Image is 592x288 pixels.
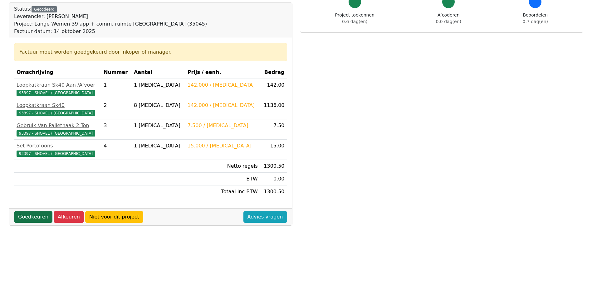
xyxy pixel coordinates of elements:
div: 7.500 / [MEDICAL_DATA] [188,122,258,129]
div: 8 [MEDICAL_DATA] [134,102,183,109]
th: Nummer [101,66,131,79]
td: 2 [101,99,131,119]
td: 142.00 [260,79,287,99]
span: 93397 - SHOVEL / [GEOGRAPHIC_DATA] [17,130,95,137]
td: BTW [185,173,260,185]
a: Gebruik Van Pallethaak 2 Ton93397 - SHOVEL / [GEOGRAPHIC_DATA] [17,122,99,137]
td: 15.00 [260,140,287,160]
div: Loopkatkraan Sk40 Aan /Afvoer [17,81,99,89]
th: Omschrijving [14,66,101,79]
div: Beoordelen [523,12,548,25]
div: 1 [MEDICAL_DATA] [134,122,183,129]
td: 1300.50 [260,185,287,198]
div: Project: Lange Wemen 39 app + comm. ruimte [GEOGRAPHIC_DATA] (35045) [14,20,207,28]
th: Aantal [131,66,185,79]
a: Set Portofoons93397 - SHOVEL / [GEOGRAPHIC_DATA] [17,142,99,157]
td: 0.00 [260,173,287,185]
td: Netto regels [185,160,260,173]
a: Loopkatkraan Sk4093397 - SHOVEL / [GEOGRAPHIC_DATA] [17,102,99,117]
div: Status: [14,5,207,35]
div: 1 [MEDICAL_DATA] [134,81,183,89]
td: 7.50 [260,119,287,140]
div: Factuur datum: 14 oktober 2025 [14,28,207,35]
td: 1 [101,79,131,99]
a: Afkeuren [54,211,84,223]
span: 93397 - SHOVEL / [GEOGRAPHIC_DATA] [17,110,95,116]
td: 4 [101,140,131,160]
th: Bedrag [260,66,287,79]
div: Leverancier: [PERSON_NAME] [14,13,207,20]
div: Gecodeerd [32,6,57,12]
div: Factuur moet worden goedgekeurd door inkoper of manager. [19,48,282,56]
a: Advies vragen [243,211,287,223]
a: Loopkatkraan Sk40 Aan /Afvoer93397 - SHOVEL / [GEOGRAPHIC_DATA] [17,81,99,96]
div: Project toekennen [335,12,374,25]
a: Goedkeuren [14,211,52,223]
div: Set Portofoons [17,142,99,150]
div: 15.000 / [MEDICAL_DATA] [188,142,258,150]
td: Totaal inc BTW [185,185,260,198]
span: 0.6 dag(en) [342,19,367,24]
span: 93397 - SHOVEL / [GEOGRAPHIC_DATA] [17,90,95,96]
div: 1 [MEDICAL_DATA] [134,142,183,150]
span: 93397 - SHOVEL / [GEOGRAPHIC_DATA] [17,151,95,157]
div: Gebruik Van Pallethaak 2 Ton [17,122,99,129]
a: Niet voor dit project [85,211,143,223]
div: 142.000 / [MEDICAL_DATA] [188,102,258,109]
div: 142.000 / [MEDICAL_DATA] [188,81,258,89]
td: 1136.00 [260,99,287,119]
div: Afcoderen [436,12,461,25]
td: 1300.50 [260,160,287,173]
span: 0.7 dag(en) [523,19,548,24]
span: 0.0 dag(en) [436,19,461,24]
td: 3 [101,119,131,140]
div: Loopkatkraan Sk40 [17,102,99,109]
th: Prijs / eenh. [185,66,260,79]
